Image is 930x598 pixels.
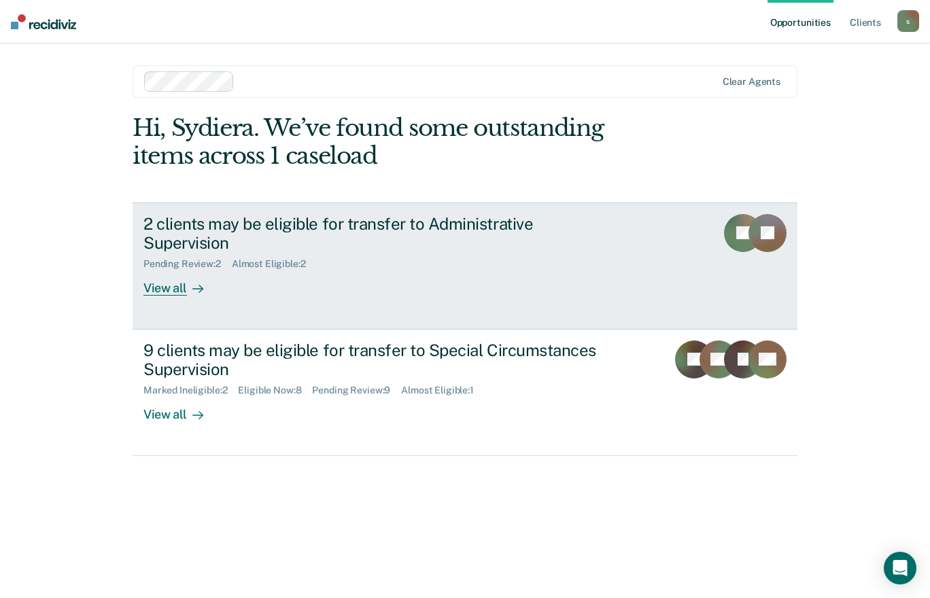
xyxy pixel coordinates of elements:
div: Eligible Now : 8 [238,385,312,396]
div: Hi, Sydiera. We’ve found some outstanding items across 1 caseload [133,114,664,170]
div: 9 clients may be eligible for transfer to Special Circumstances Supervision [143,340,621,380]
div: Pending Review : 2 [143,258,232,270]
div: View all [143,396,220,423]
div: Almost Eligible : 1 [401,385,485,396]
div: Open Intercom Messenger [884,552,916,584]
div: 2 clients may be eligible for transfer to Administrative Supervision [143,214,621,253]
div: Pending Review : 9 [312,385,401,396]
a: 2 clients may be eligible for transfer to Administrative SupervisionPending Review:2Almost Eligib... [133,203,797,330]
a: 9 clients may be eligible for transfer to Special Circumstances SupervisionMarked Ineligible:2Eli... [133,330,797,456]
img: Recidiviz [11,14,76,29]
button: s [897,10,919,32]
div: Almost Eligible : 2 [232,258,317,270]
div: View all [143,270,220,296]
div: Clear agents [723,76,780,88]
div: Marked Ineligible : 2 [143,385,238,396]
